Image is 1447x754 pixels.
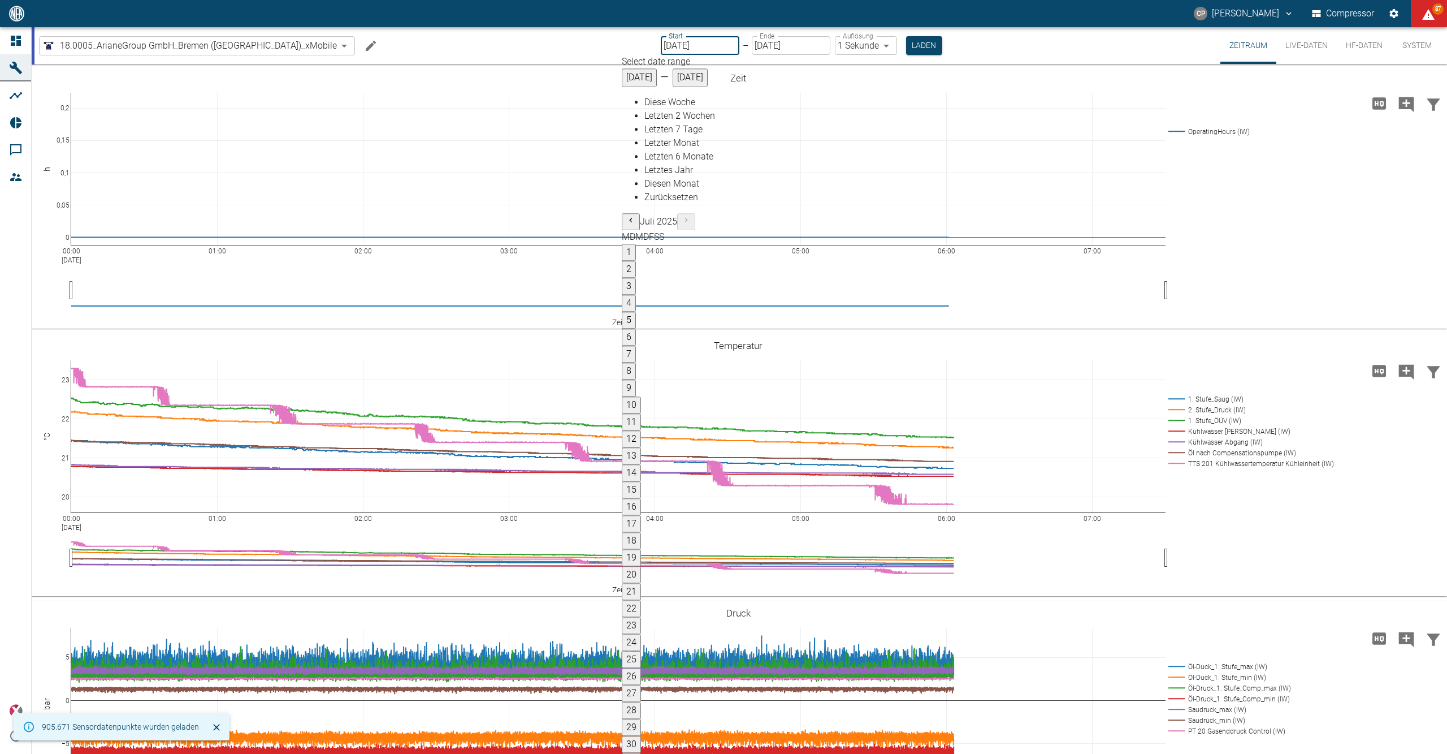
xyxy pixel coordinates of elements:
button: 24 [622,634,641,651]
button: Zeitraum [1220,27,1276,64]
button: 30 [622,736,641,753]
div: Letzten 6 Monate [644,150,715,163]
span: Letztes Jahr [644,165,693,175]
button: 21 [622,583,641,600]
img: Xplore Logo [9,704,23,718]
div: Letzten 7 Tage [644,123,715,136]
button: 17 [622,515,641,532]
span: Hohe Auflösung [1366,365,1393,376]
label: Auflösung [843,31,873,41]
input: DD.MM.YYYY [752,36,830,55]
button: 27 [622,685,641,702]
span: Samstag [654,231,659,242]
button: Daten filtern [1420,624,1447,653]
h5: – [657,68,673,87]
div: Letzter Monat [644,136,715,150]
span: Sonntag [659,231,664,242]
div: CP [1194,7,1207,20]
span: [DATE] [626,72,652,83]
button: 26 [622,668,641,685]
div: Diese Woche [644,96,715,109]
input: DD.MM.YYYY [661,36,739,55]
button: 28 [622,702,641,719]
span: Freitag [649,231,654,242]
label: Start [669,31,683,41]
button: 14 [622,464,641,481]
button: Kommentar hinzufügen [1393,356,1420,386]
a: 18.0005_ArianeGroup GmbH_Bremen ([GEOGRAPHIC_DATA])_xMobile [42,39,337,53]
div: Letzten 2 Wochen [644,109,715,123]
button: 10 [622,397,641,413]
span: Letzter Monat [644,137,699,148]
button: 18 [622,532,641,549]
div: Zurücksetzen [644,191,715,204]
button: Kommentar hinzufügen [1393,89,1420,118]
button: 6 [622,329,636,346]
span: 87 [1432,3,1444,15]
span: Letzten 6 Monate [644,151,713,162]
span: Zurücksetzen [644,192,698,202]
button: Machine bearbeiten [359,35,382,57]
button: 12 [622,430,641,447]
button: 8 [622,363,636,380]
span: Montag [622,231,630,242]
button: 13 [622,447,641,464]
p: – [743,39,748,52]
button: HF-Daten [1337,27,1392,64]
button: 7 [622,346,636,363]
span: Mittwoch [635,231,643,242]
button: Next month [677,213,695,230]
span: Letzten 7 Tage [644,124,703,135]
button: 29 [622,719,641,736]
button: Kommentar hinzufügen [1393,624,1420,653]
button: 25 [622,651,641,668]
div: Letztes Jahr [644,163,715,177]
button: 22 [622,600,641,617]
button: [DATE] [673,68,708,87]
button: 9 [622,380,636,397]
div: 1 Sekunde [835,36,897,55]
button: 15 [622,481,641,498]
button: 3 [622,278,636,295]
button: 23 [622,617,641,634]
button: 11 [622,413,641,430]
button: [DATE] [622,68,657,87]
div: Diesen Monat [644,177,715,191]
div: 905.671 Sensordatenpunkte wurden geladen [42,717,199,737]
button: 16 [622,498,641,515]
span: 18.0005_ArianeGroup GmbH_Bremen ([GEOGRAPHIC_DATA])_xMobile [60,39,337,52]
button: Compressor [1310,3,1377,24]
span: Donnerstag [643,231,649,242]
button: Previous month [622,213,640,230]
span: Diesen Monat [644,178,699,189]
span: Hohe Auflösung [1366,97,1393,108]
span: [DATE] [677,72,703,83]
span: Dienstag [630,231,635,242]
button: 1 [622,244,636,261]
span: Select date range [622,56,690,67]
button: Schließen [208,719,225,736]
button: 20 [622,566,641,583]
button: 5 [622,312,636,329]
button: 4 [622,295,636,312]
button: Daten filtern [1420,356,1447,386]
span: Juli 2025 [640,216,677,227]
button: 2 [622,261,636,278]
button: Live-Daten [1276,27,1337,64]
span: Hohe Auflösung [1366,632,1393,643]
button: Daten filtern [1420,89,1447,118]
button: Einstellungen [1384,3,1404,24]
span: Diese Woche [644,97,695,107]
button: System [1392,27,1442,64]
img: logo [8,6,25,21]
label: Ende [760,31,774,41]
button: Laden [906,36,942,55]
span: Letzten 2 Wochen [644,110,715,121]
button: christoph.palm@neuman-esser.com [1192,3,1296,24]
button: 19 [622,549,641,566]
